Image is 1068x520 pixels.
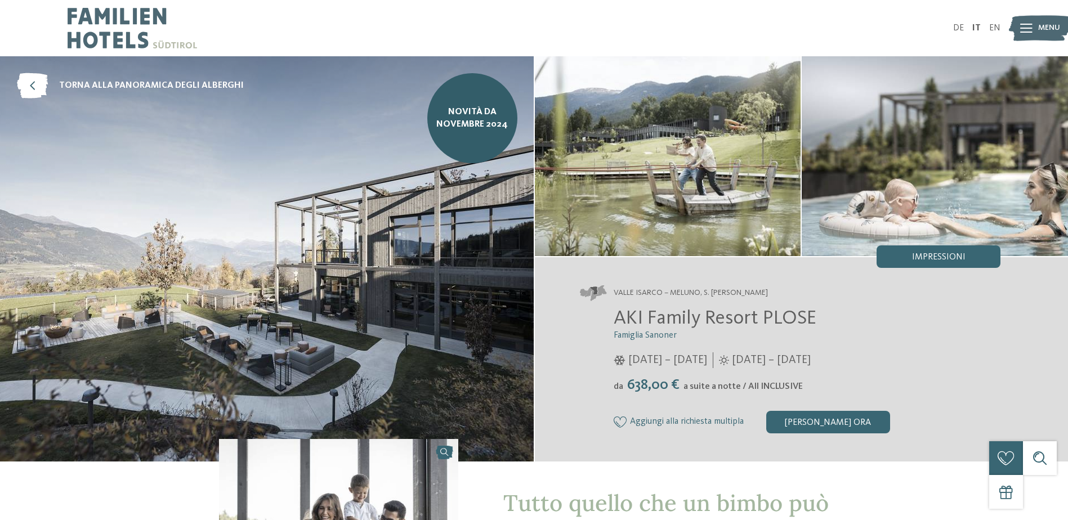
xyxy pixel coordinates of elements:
[614,331,677,340] span: Famiglia Sanoner
[732,352,811,368] span: [DATE] – [DATE]
[17,73,244,98] a: torna alla panoramica degli alberghi
[912,253,966,262] span: Impressioni
[624,378,682,392] span: 638,00 €
[436,106,509,131] span: NOVITÀ da novembre 2024
[719,355,729,365] i: Orari d'apertura estate
[953,24,964,33] a: DE
[630,417,744,427] span: Aggiungi alla richiesta multipla
[628,352,707,368] span: [DATE] – [DATE]
[1038,23,1060,34] span: Menu
[614,355,625,365] i: Orari d'apertura inverno
[59,79,244,92] span: torna alla panoramica degli alberghi
[683,382,803,391] span: a suite a notte / All INCLUSIVE
[802,56,1068,256] img: AKI: tutto quello che un bimbo può desiderare
[989,24,1000,33] a: EN
[766,411,890,433] div: [PERSON_NAME] ora
[535,56,801,256] img: AKI: tutto quello che un bimbo può desiderare
[972,24,981,33] a: IT
[614,308,816,328] span: AKI Family Resort PLOSE
[614,288,768,299] span: Valle Isarco – Meluno, S. [PERSON_NAME]
[614,382,623,391] span: da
